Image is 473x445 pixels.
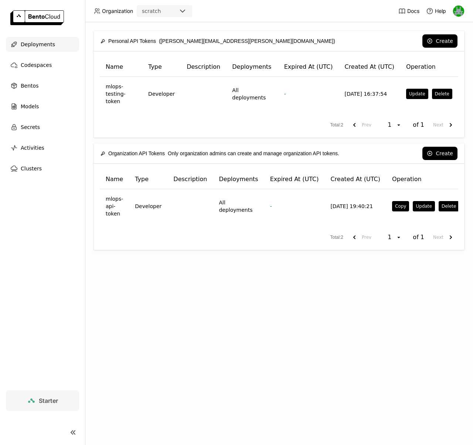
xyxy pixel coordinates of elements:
[102,8,133,14] span: Organization
[129,189,167,223] td: Developer
[6,58,79,72] a: Codespaces
[101,33,335,49] div: ([PERSON_NAME][EMAIL_ADDRESS][PERSON_NAME][DOMAIN_NAME])
[108,37,156,45] span: Personal API Tokens
[347,231,374,244] button: previous page. current page 1 of 1
[21,102,39,111] span: Models
[167,170,213,189] th: Description
[21,61,52,69] span: Codespaces
[142,57,181,77] th: Type
[396,234,402,240] svg: open
[430,118,458,132] button: next page. current page 1 of 1
[101,146,339,161] div: Only organization admins can create and manage organization API tokens.
[6,390,79,411] a: Starter
[385,234,396,241] div: 1
[6,78,79,93] a: Bentos
[21,143,44,152] span: Activities
[100,170,129,189] th: Name
[413,234,424,241] span: of 1
[435,8,446,14] span: Help
[398,7,419,15] a: Docs
[100,189,129,223] td: mlops-api-token
[392,201,409,211] button: Copy
[330,234,343,241] span: Total : 2
[6,99,79,114] a: Models
[213,170,264,189] th: Deployments
[6,140,79,155] a: Activities
[100,57,142,77] th: Name
[21,40,55,49] span: Deployments
[386,170,465,189] th: Operation
[432,89,452,99] button: Delete
[324,189,386,223] td: [DATE] 19:40:21
[347,118,374,132] button: previous page. current page 1 of 1
[21,123,40,132] span: Secrets
[226,57,278,77] th: Deployments
[338,77,400,111] td: [DATE] 16:37:54
[422,34,457,48] button: Create
[181,57,226,77] th: Description
[213,189,264,223] td: All deployments
[226,77,278,111] td: All deployments
[430,231,458,244] button: next page. current page 1 of 1
[453,6,464,17] img: Sean Hickey
[439,201,459,211] button: Delete
[142,77,181,111] td: Developer
[129,170,167,189] th: Type
[270,203,272,209] span: -
[10,10,64,25] img: logo
[400,57,458,77] th: Operation
[39,397,58,404] span: Starter
[142,7,161,15] div: scratch
[413,201,435,211] button: Update
[108,149,165,157] span: Organization API Tokens
[407,8,419,14] span: Docs
[426,7,446,15] div: Help
[284,91,286,97] span: -
[406,89,428,99] button: Update
[330,122,343,129] span: Total : 2
[21,81,38,90] span: Bentos
[6,37,79,52] a: Deployments
[422,147,457,160] button: Create
[385,121,396,129] div: 1
[413,121,424,129] span: of 1
[324,170,386,189] th: Created At (UTC)
[100,77,142,111] td: mlops-testing-token
[338,57,400,77] th: Created At (UTC)
[6,161,79,176] a: Clusters
[278,57,339,77] th: Expired At (UTC)
[21,164,42,173] span: Clusters
[6,120,79,135] a: Secrets
[396,122,402,128] svg: open
[264,170,325,189] th: Expired At (UTC)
